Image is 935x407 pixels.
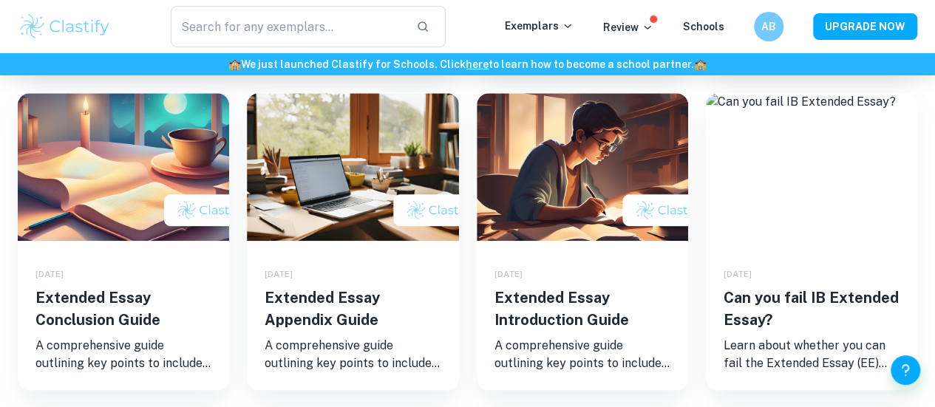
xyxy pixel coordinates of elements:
img: Extended Essay Introduction Guide [477,93,688,241]
button: Help and Feedback [891,355,920,385]
p: Exemplars [505,18,574,34]
span: 🏫 [694,58,707,70]
button: AB [754,12,783,41]
p: Learn about whether you can fail the Extended Essay (EE) and what happens when you do. Explore ou... [724,337,900,372]
span: 🏫 [228,58,241,70]
h5: Extended Essay Appendix Guide [265,287,441,331]
h5: Extended Essay Introduction Guide [494,287,670,331]
a: Schools [683,21,724,33]
a: Extended Essay Introduction Guide[DATE]Extended Essay Introduction GuideA comprehensive guide out... [477,93,688,390]
h5: Extended Essay Conclusion Guide [35,287,211,331]
div: [DATE] [35,267,211,281]
img: Extended Essay Appendix Guide [247,93,458,241]
input: Search for any exemplars... [171,6,404,47]
img: Can you fail IB Extended Essay? [706,93,917,241]
a: Can you fail IB Extended Essay?[DATE]Can you fail IB Extended Essay?Learn about whether you can f... [706,93,917,390]
div: [DATE] [494,267,670,281]
button: UPGRADE NOW [813,13,917,40]
img: Extended Essay Conclusion Guide [18,93,229,241]
div: [DATE] [724,267,900,281]
h6: AB [761,18,778,35]
p: A comprehensive guide outlining key points to include when writing the conclusion for an Extended... [35,337,211,372]
p: Review [603,19,653,35]
p: A comprehensive guide outlining key points to include when creating the appendix for an Extended ... [265,337,441,372]
a: Extended Essay Conclusion Guide[DATE]Extended Essay Conclusion GuideA comprehensive guide outlini... [18,93,229,390]
h6: We just launched Clastify for Schools. Click to learn how to become a school partner. [3,56,932,72]
a: Extended Essay Appendix Guide[DATE]Extended Essay Appendix GuideA comprehensive guide outlining k... [247,93,458,390]
a: here [466,58,489,70]
img: Clastify logo [18,12,112,41]
h5: Can you fail IB Extended Essay? [724,287,900,331]
div: [DATE] [265,267,441,281]
p: A comprehensive guide outlining key points to include when writing the introduction for an Extend... [494,337,670,372]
